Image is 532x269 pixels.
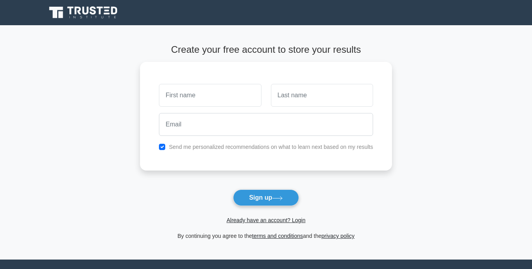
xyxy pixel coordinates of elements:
input: Last name [271,84,373,107]
h4: Create your free account to store your results [140,44,392,56]
label: Send me personalized recommendations on what to learn next based on my results [169,144,373,150]
div: By continuing you agree to the and the [135,231,397,241]
input: Email [159,113,373,136]
input: First name [159,84,261,107]
a: Already have an account? Login [226,217,305,223]
a: terms and conditions [252,233,303,239]
a: privacy policy [321,233,355,239]
button: Sign up [233,189,299,206]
